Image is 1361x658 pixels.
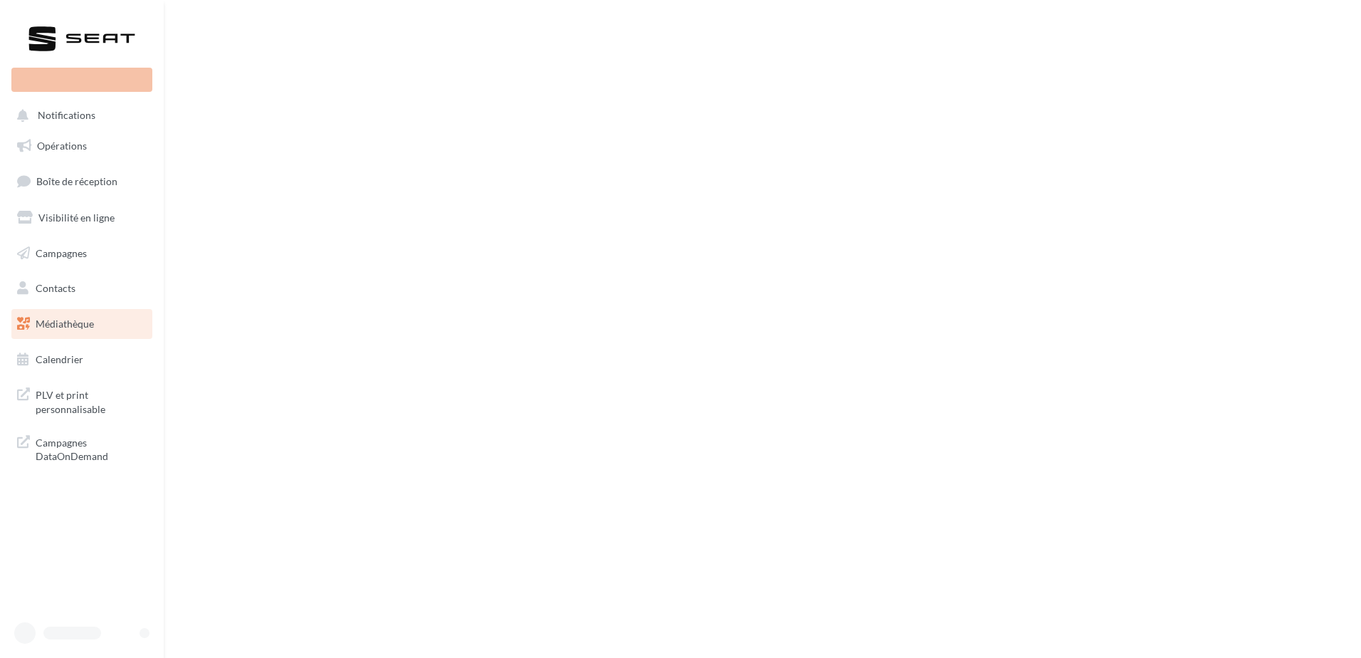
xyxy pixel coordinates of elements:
[9,309,155,339] a: Médiathèque
[36,282,75,294] span: Contacts
[9,345,155,375] a: Calendrier
[9,273,155,303] a: Contacts
[36,318,94,330] span: Médiathèque
[9,166,155,197] a: Boîte de réception
[9,427,155,469] a: Campagnes DataOnDemand
[36,353,83,365] span: Calendrier
[38,211,115,224] span: Visibilité en ligne
[37,140,87,152] span: Opérations
[9,203,155,233] a: Visibilité en ligne
[38,110,95,122] span: Notifications
[36,385,147,416] span: PLV et print personnalisable
[9,131,155,161] a: Opérations
[11,68,152,92] div: Nouvelle campagne
[36,246,87,258] span: Campagnes
[36,175,117,187] span: Boîte de réception
[9,239,155,268] a: Campagnes
[9,380,155,422] a: PLV et print personnalisable
[36,433,147,464] span: Campagnes DataOnDemand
